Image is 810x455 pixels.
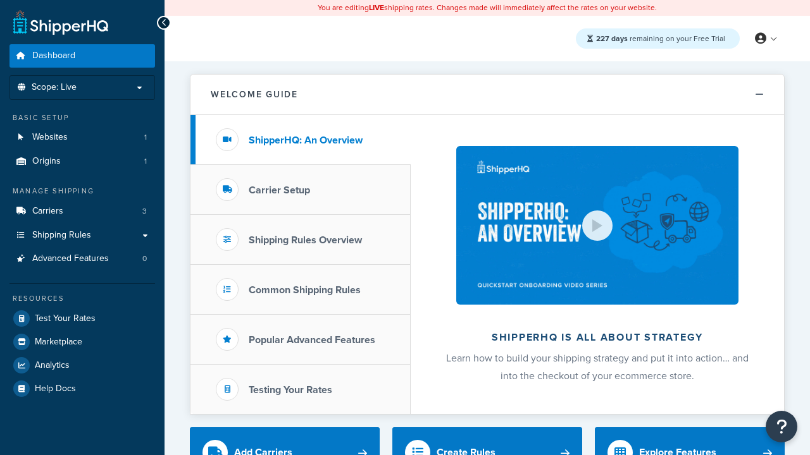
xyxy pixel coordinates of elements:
[9,200,155,223] li: Carriers
[249,234,362,246] h3: Shipping Rules Overview
[32,51,75,61] span: Dashboard
[9,247,155,270] li: Advanced Features
[446,351,749,383] span: Learn how to build your shipping strategy and put it into action… and into the checkout of your e...
[9,331,155,353] a: Marketplace
[9,126,155,149] li: Websites
[32,156,61,167] span: Origins
[9,377,155,400] a: Help Docs
[369,2,384,13] b: LIVE
[249,384,332,396] h3: Testing Your Rates
[190,75,784,115] button: Welcome Guide
[249,185,310,196] h3: Carrier Setup
[9,112,155,123] div: Basic Setup
[249,284,361,296] h3: Common Shipping Rules
[35,384,76,394] span: Help Docs
[32,206,63,217] span: Carriers
[9,307,155,330] a: Test Your Rates
[211,90,298,99] h2: Welcome Guide
[35,360,70,371] span: Analytics
[596,33,628,44] strong: 227 days
[766,411,797,442] button: Open Resource Center
[444,332,751,343] h2: ShipperHQ is all about strategy
[456,146,738,305] img: ShipperHQ is all about strategy
[9,224,155,247] a: Shipping Rules
[144,156,147,167] span: 1
[32,82,77,93] span: Scope: Live
[596,33,725,44] span: remaining on your Free Trial
[32,253,109,264] span: Advanced Features
[35,313,96,324] span: Test Your Rates
[9,126,155,149] a: Websites1
[32,132,68,143] span: Websites
[32,230,91,241] span: Shipping Rules
[9,44,155,68] a: Dashboard
[249,135,363,146] h3: ShipperHQ: An Overview
[9,247,155,270] a: Advanced Features0
[9,200,155,223] a: Carriers3
[35,337,82,348] span: Marketplace
[9,150,155,173] li: Origins
[142,253,147,264] span: 0
[9,150,155,173] a: Origins1
[144,132,147,143] span: 1
[9,293,155,304] div: Resources
[9,186,155,197] div: Manage Shipping
[9,354,155,377] a: Analytics
[142,206,147,217] span: 3
[249,334,375,346] h3: Popular Advanced Features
